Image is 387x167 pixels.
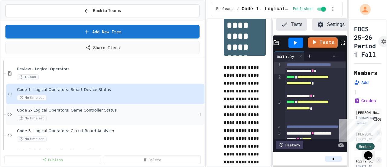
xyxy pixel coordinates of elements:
[216,7,235,12] span: Booleans & Conditionals
[5,25,200,38] a: Add New Item
[274,131,282,143] div: 5
[359,144,372,149] span: Member
[312,18,350,31] button: Settings
[354,25,376,58] h1: FOCS 25-26 Period 1 Fall
[353,2,372,16] div: My Account
[17,136,47,142] span: No time set
[274,99,282,125] div: 3
[308,37,338,48] a: Tests
[4,155,101,164] a: Publish
[274,52,305,61] div: main.py
[362,143,381,161] iframe: chat widget
[356,158,374,164] div: Fiifi Bedford
[17,108,197,113] span: Code 2- Logical Operators: Game Controller Status
[354,68,377,77] h2: Members
[242,5,291,13] span: Code 1- Logical Operators: Smart Device Status
[356,115,380,120] div: [PERSON_NAME][DOMAIN_NAME][EMAIL_ADDRESS][DOMAIN_NAME]
[17,115,47,121] span: No time set
[2,2,42,38] div: Chat with us now!Close
[354,79,369,85] button: Add
[337,116,381,142] iframe: chat widget
[17,87,203,92] span: Code 1- Logical Operators: Smart Device Status
[274,125,282,131] div: 4
[5,4,200,17] button: Back to Teams
[237,7,239,12] span: /
[5,41,200,54] a: Share Items
[293,7,313,12] span: Published
[274,62,282,74] div: 1
[276,18,307,31] button: Tests
[93,8,121,14] span: Back to Teams
[274,74,282,99] div: 2
[17,129,203,134] span: Code 3- Logical Operators: Circuit Board Analyzer
[354,98,376,104] button: Grades
[17,149,203,154] span: Code 4- Logical Operators: Grocery List
[276,141,303,149] div: History
[356,110,380,115] div: [PERSON_NAME]
[274,53,297,59] div: main.py
[104,155,201,164] a: Delete
[293,5,327,13] div: Content is published and visible to students
[354,88,357,95] span: |
[17,74,39,80] span: 15 min
[197,112,203,118] button: More options
[17,67,203,72] span: Review - Logical Operators
[17,95,47,101] span: No time set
